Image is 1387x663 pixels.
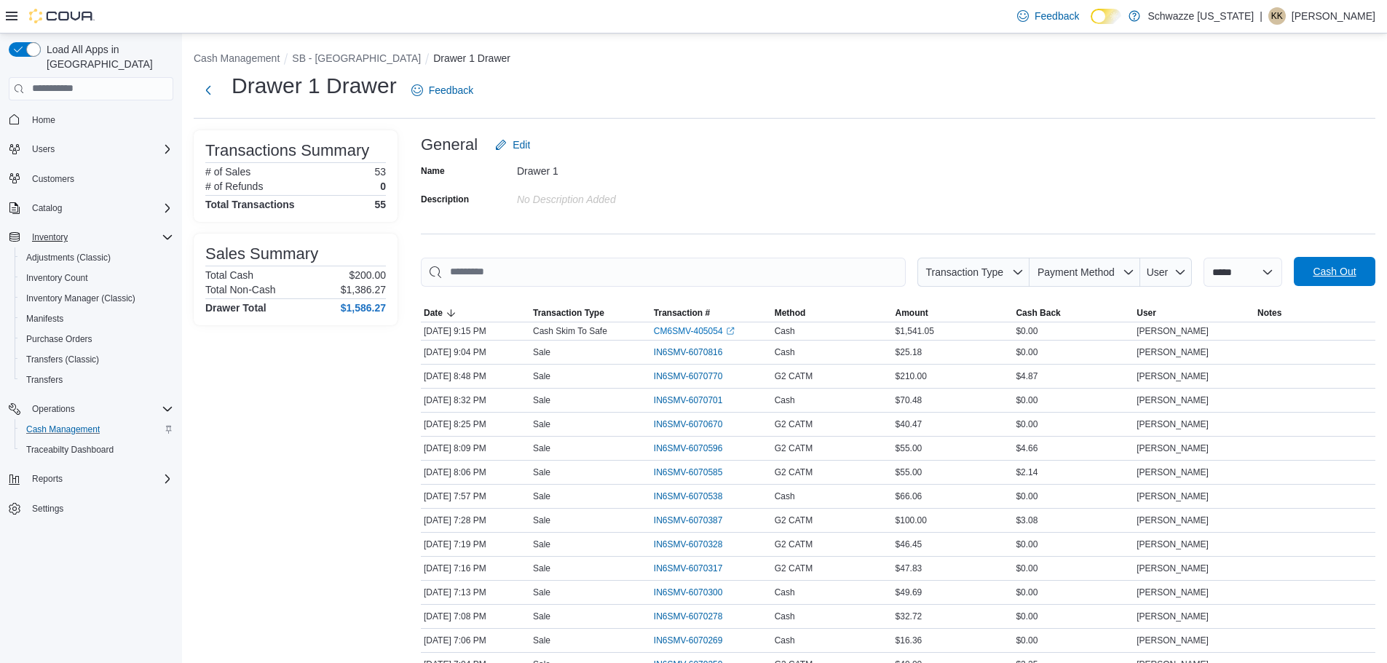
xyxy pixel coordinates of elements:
[29,9,95,23] img: Cova
[654,611,723,622] span: IN6SMV-6070278
[654,515,723,526] span: IN6SMV-6070387
[1137,346,1209,358] span: [PERSON_NAME]
[1013,344,1134,361] div: $0.00
[3,109,179,130] button: Home
[1137,370,1209,382] span: [PERSON_NAME]
[654,587,723,598] span: IN6SMV-6070300
[654,536,738,553] button: IN6SMV-6070328
[20,351,105,368] a: Transfers (Classic)
[15,268,179,288] button: Inventory Count
[896,467,922,478] span: $55.00
[20,371,173,389] span: Transfers
[20,310,69,327] a: Manifests
[654,464,738,481] button: IN6SMV-6070585
[1013,440,1134,457] div: $4.66
[421,392,530,409] div: [DATE] 8:32 PM
[1147,266,1169,278] span: User
[925,266,1003,278] span: Transaction Type
[533,325,607,337] p: Cash Skim To Safe
[654,370,723,382] span: IN6SMV-6070770
[26,111,61,129] a: Home
[489,130,536,159] button: Edit
[421,512,530,529] div: [DATE] 7:28 PM
[775,587,795,598] span: Cash
[421,258,906,287] input: This is a search bar. As you type, the results lower in the page will automatically filter.
[1038,266,1115,278] span: Payment Method
[1013,584,1134,601] div: $0.00
[421,632,530,649] div: [DATE] 7:06 PM
[15,247,179,268] button: Adjustments (Classic)
[26,170,80,188] a: Customers
[26,293,135,304] span: Inventory Manager (Classic)
[654,488,738,505] button: IN6SMV-6070538
[374,166,386,178] p: 53
[421,165,445,177] label: Name
[1137,491,1209,502] span: [PERSON_NAME]
[32,503,63,515] span: Settings
[3,498,179,519] button: Settings
[654,467,723,478] span: IN6SMV-6070585
[1013,488,1134,505] div: $0.00
[1137,563,1209,574] span: [PERSON_NAME]
[1137,539,1209,550] span: [PERSON_NAME]
[775,467,813,478] span: G2 CATM
[3,469,179,489] button: Reports
[896,394,922,406] span: $70.48
[896,325,934,337] span: $1,541.05
[1013,632,1134,649] div: $0.00
[533,418,550,430] p: Sale
[726,327,735,336] svg: External link
[20,421,173,438] span: Cash Management
[533,467,550,478] p: Sale
[654,632,738,649] button: IN6SMV-6070269
[533,611,550,622] p: Sale
[20,269,173,287] span: Inventory Count
[421,488,530,505] div: [DATE] 7:57 PM
[1257,307,1281,319] span: Notes
[20,249,116,266] a: Adjustments (Classic)
[775,346,795,358] span: Cash
[421,584,530,601] div: [DATE] 7:13 PM
[775,611,795,622] span: Cash
[20,330,98,348] a: Purchase Orders
[533,635,550,646] p: Sale
[20,269,94,287] a: Inventory Count
[896,587,922,598] span: $49.69
[26,229,74,246] button: Inventory
[26,111,173,129] span: Home
[654,392,738,409] button: IN6SMV-6070701
[1013,304,1134,322] button: Cash Back
[1147,7,1254,25] p: Schwazze [US_STATE]
[26,499,173,517] span: Settings
[896,346,922,358] span: $25.18
[896,418,922,430] span: $40.47
[26,199,68,217] button: Catalog
[654,563,723,574] span: IN6SMV-6070317
[1035,9,1079,23] span: Feedback
[424,307,443,319] span: Date
[654,491,723,502] span: IN6SMV-6070538
[421,440,530,457] div: [DATE] 8:09 PM
[1140,258,1192,287] button: User
[26,500,69,517] a: Settings
[26,444,114,456] span: Traceabilty Dashboard
[32,231,68,243] span: Inventory
[1030,258,1140,287] button: Payment Method
[651,304,772,322] button: Transaction #
[205,269,253,281] h6: Total Cash
[9,103,173,557] nav: Complex example
[654,416,738,433] button: IN6SMV-6070670
[533,307,604,319] span: Transaction Type
[26,170,173,188] span: Customers
[349,269,386,281] p: $200.00
[530,304,651,322] button: Transaction Type
[775,418,813,430] span: G2 CATM
[1268,7,1286,25] div: Katarzyna Klimka
[3,198,179,218] button: Catalog
[896,307,928,319] span: Amount
[1137,442,1209,454] span: [PERSON_NAME]
[15,419,179,440] button: Cash Management
[26,400,81,418] button: Operations
[1137,611,1209,622] span: [PERSON_NAME]
[1271,7,1283,25] span: KK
